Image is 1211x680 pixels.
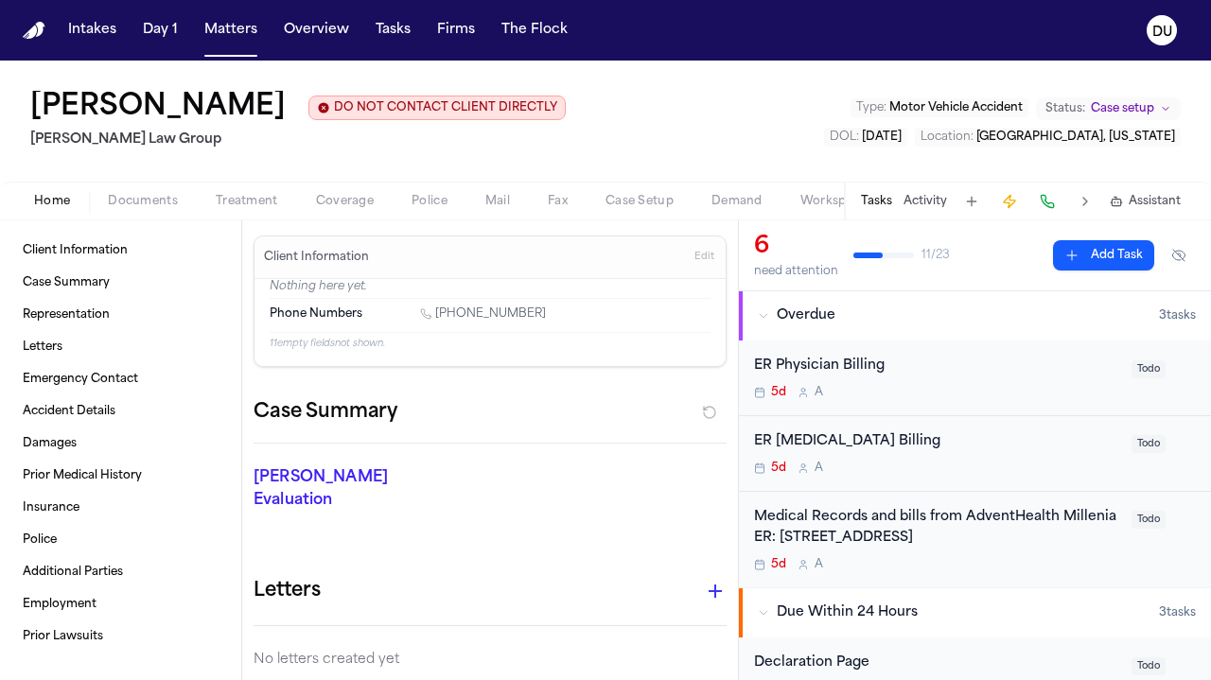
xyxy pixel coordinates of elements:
[1132,360,1166,378] span: Todo
[976,131,1175,143] span: [GEOGRAPHIC_DATA], [US_STATE]
[23,307,110,323] span: Representation
[420,306,546,322] a: Call 1 (407) 865-2029
[368,13,418,47] button: Tasks
[777,306,835,325] span: Overdue
[1129,194,1181,209] span: Assistant
[739,340,1211,416] div: Open task: ER Physician Billing
[771,385,786,400] span: 5d
[412,194,448,209] span: Police
[30,129,566,151] h2: [PERSON_NAME] Law Group
[23,629,103,644] span: Prior Lawsuits
[23,243,128,258] span: Client Information
[23,532,57,548] span: Police
[739,492,1211,588] div: Open task: Medical Records and bills from AdventHealth Millenia ER: 4633 Vineland Rd, Orlando, FL...
[270,337,711,351] p: 11 empty fields not shown.
[23,22,45,40] img: Finch Logo
[548,194,568,209] span: Fax
[1034,188,1061,215] button: Make a Call
[23,372,138,387] span: Emergency Contact
[711,194,763,209] span: Demand
[861,194,892,209] button: Tasks
[276,13,357,47] button: Overview
[15,461,226,491] a: Prior Medical History
[15,364,226,394] a: Emergency Contact
[754,653,1120,674] div: Declaration Page
[1036,97,1181,120] button: Change status from Case setup
[754,431,1120,453] div: ER [MEDICAL_DATA] Billing
[856,102,886,113] span: Type :
[15,493,226,523] a: Insurance
[800,194,873,209] span: Workspaces
[996,188,1023,215] button: Create Immediate Task
[605,194,674,209] span: Case Setup
[216,194,278,209] span: Treatment
[777,603,918,622] span: Due Within 24 Hours
[904,194,947,209] button: Activity
[921,131,974,143] span: Location :
[15,235,226,266] a: Client Information
[15,589,226,619] a: Employment
[830,131,859,143] span: DOL :
[815,385,823,400] span: A
[108,194,178,209] span: Documents
[851,98,1028,117] button: Edit Type: Motor Vehicle Accident
[694,251,714,264] span: Edit
[915,128,1181,147] button: Edit Location: Orlando, Florida
[485,194,510,209] span: Mail
[15,332,226,362] a: Letters
[689,242,720,272] button: Edit
[1091,101,1154,116] span: Case setup
[15,428,226,459] a: Damages
[135,13,185,47] button: Day 1
[958,188,985,215] button: Add Task
[754,356,1120,377] div: ER Physician Billing
[15,300,226,330] a: Representation
[889,102,1023,113] span: Motor Vehicle Accident
[1159,308,1196,323] span: 3 task s
[1110,194,1181,209] button: Assistant
[15,396,226,427] a: Accident Details
[430,13,483,47] a: Firms
[316,194,374,209] span: Coverage
[15,525,226,555] a: Police
[34,194,70,209] span: Home
[30,91,286,125] h1: [PERSON_NAME]
[1132,657,1166,675] span: Todo
[254,576,321,606] h1: Letters
[824,128,907,147] button: Edit DOL: 2025-08-08
[61,13,124,47] button: Intakes
[494,13,575,47] button: The Flock
[15,621,226,652] a: Prior Lawsuits
[1045,101,1085,116] span: Status:
[270,306,362,322] span: Phone Numbers
[739,588,1211,637] button: Due Within 24 Hours3tasks
[30,91,286,125] button: Edit matter name
[754,507,1120,550] div: Medical Records and bills from AdventHealth Millenia ER: [STREET_ADDRESS]
[254,466,396,512] p: [PERSON_NAME] Evaluation
[23,597,97,612] span: Employment
[1152,26,1172,39] text: DU
[15,268,226,298] a: Case Summary
[197,13,265,47] button: Matters
[254,397,397,427] h2: Case Summary
[254,649,727,671] p: No letters created yet
[23,404,115,419] span: Accident Details
[1053,240,1154,270] button: Add Task
[771,557,786,572] span: 5d
[754,264,838,279] div: need attention
[15,557,226,587] a: Additional Parties
[308,96,566,120] button: Edit client contact restriction
[270,279,711,298] p: Nothing here yet.
[23,500,79,515] span: Insurance
[23,22,45,40] a: Home
[334,100,557,115] span: DO NOT CONTACT CLIENT DIRECTLY
[23,436,77,451] span: Damages
[1162,240,1196,270] button: Hide completed tasks (⌘⇧H)
[739,291,1211,340] button: Overdue3tasks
